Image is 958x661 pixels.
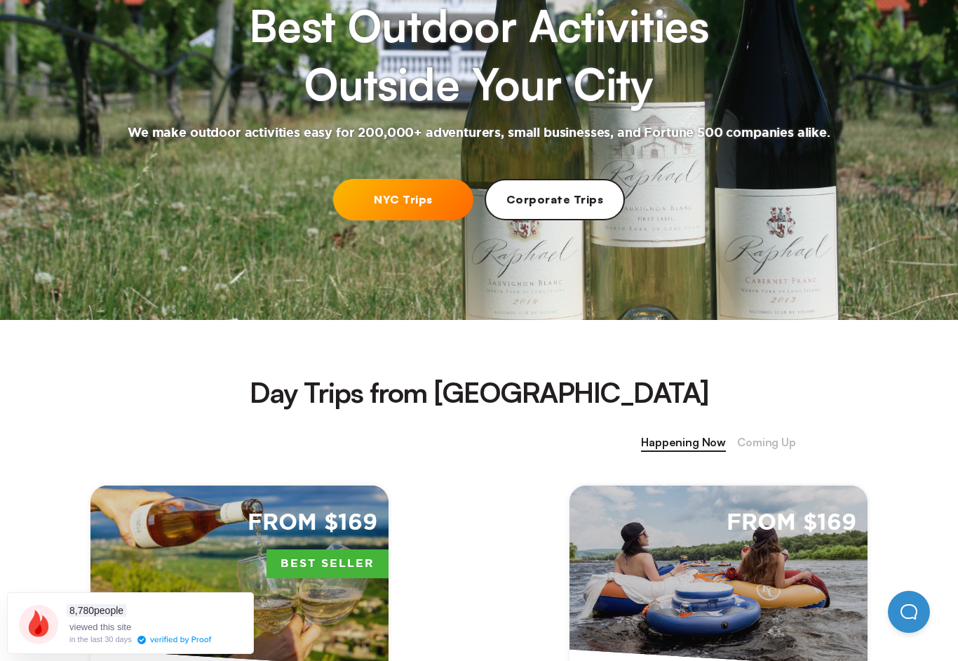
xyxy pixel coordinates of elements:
[69,605,94,616] span: 8,780
[888,591,930,633] iframe: Help Scout Beacon - Open
[641,434,726,452] span: Happening Now
[727,508,856,538] span: From $169
[737,434,796,452] span: Coming Up
[333,179,473,220] a: NYC Trips
[267,549,389,579] span: Best Seller
[248,508,377,538] span: From $169
[69,636,132,643] div: in the last 30 days
[128,125,830,142] h2: We make outdoor activities easy for 200,000+ adventurers, small businesses, and Fortune 500 compa...
[69,622,131,632] span: viewed this site
[67,604,126,617] span: people
[485,179,625,220] a: Corporate Trips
